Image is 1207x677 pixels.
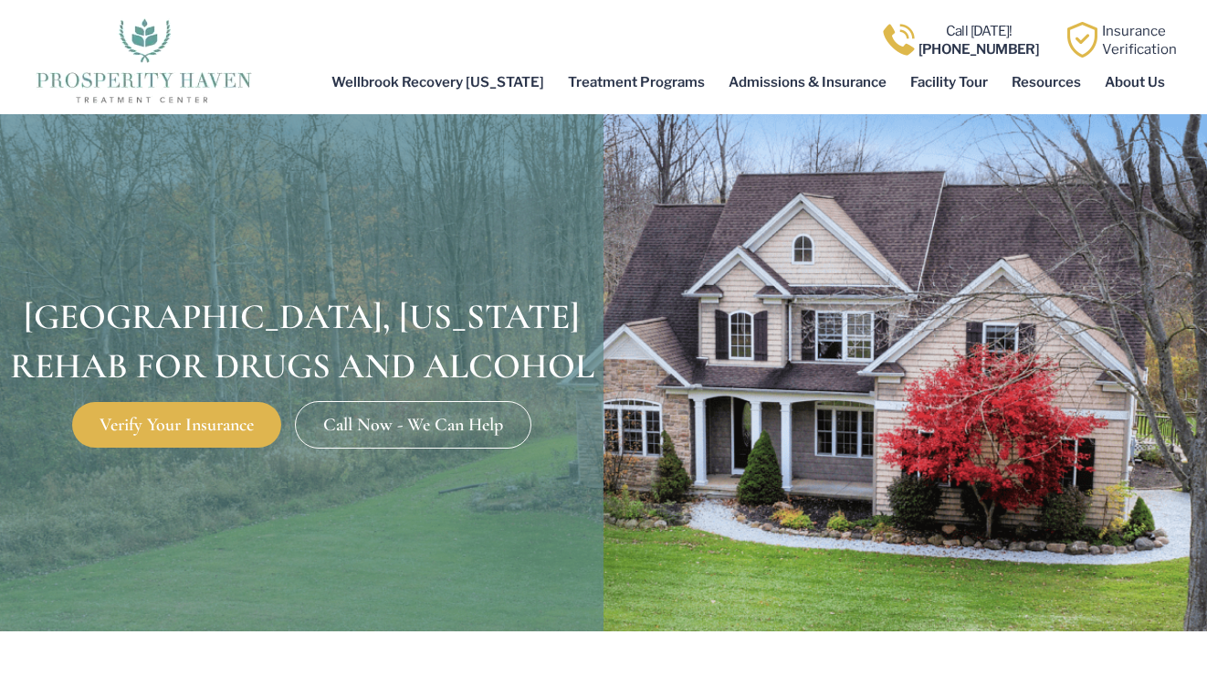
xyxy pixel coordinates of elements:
a: Call Now - We Can Help [295,401,531,449]
a: InsuranceVerification [1102,23,1177,58]
span: Verify Your Insurance [100,416,254,434]
img: The logo for Prosperity Haven Addiction Recovery Center. [30,14,257,105]
a: Resources [1000,61,1093,103]
a: About Us [1093,61,1177,103]
img: Learn how Prosperity Haven, a verified substance abuse center can help you overcome your addiction [1065,22,1100,58]
a: Verify Your Insurance [72,402,281,448]
a: Wellbrook Recovery [US_STATE] [320,61,556,103]
img: Call one of Prosperity Haven's dedicated counselors today so we can help you overcome addiction [881,22,917,58]
span: Call Now - We Can Help [323,416,503,434]
a: Admissions & Insurance [717,61,898,103]
a: Treatment Programs [556,61,717,103]
a: Facility Tour [898,61,1000,103]
b: [PHONE_NUMBER] [918,41,1040,58]
a: Call [DATE]![PHONE_NUMBER] [918,23,1040,58]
